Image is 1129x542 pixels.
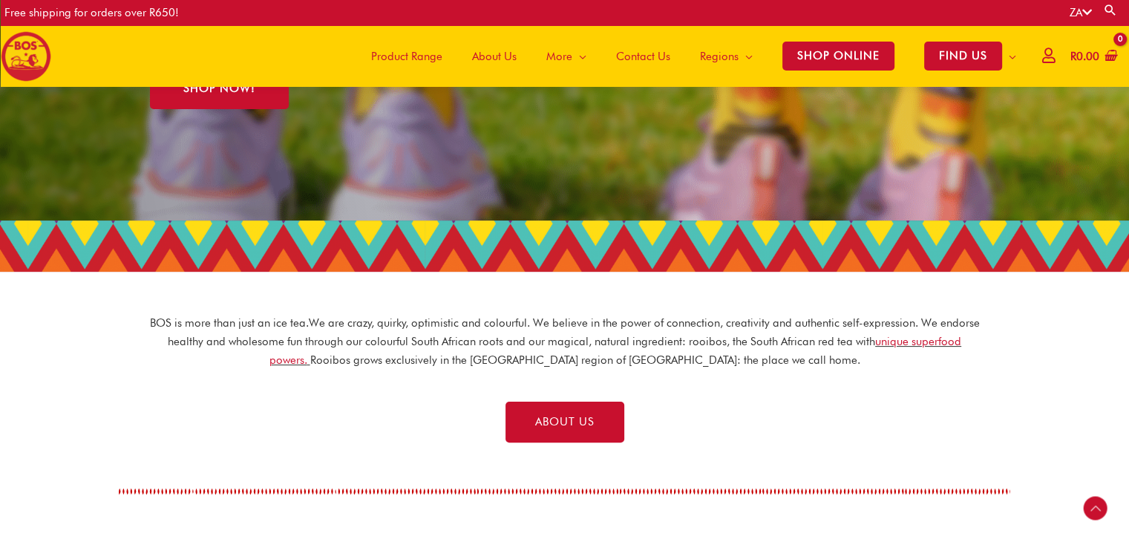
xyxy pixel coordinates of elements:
a: SHOP ONLINE [768,25,909,87]
a: About Us [457,25,531,87]
span: SHOP ONLINE [782,42,894,71]
span: More [546,34,572,79]
a: View Shopping Cart, empty [1067,40,1118,74]
a: Regions [685,25,768,87]
nav: Site Navigation [345,25,1031,87]
a: Contact Us [601,25,685,87]
a: More [531,25,601,87]
a: ZA [1070,6,1092,19]
a: unique superfood powers. [269,335,962,367]
span: Product Range [371,34,442,79]
span: Contact Us [616,34,670,79]
img: BOS logo finals-200px [1,31,51,82]
a: SHOP NOW! [150,68,289,109]
span: FIND US [924,42,1002,71]
span: Regions [700,34,739,79]
bdi: 0.00 [1070,50,1099,63]
span: R [1070,50,1076,63]
span: SHOP NOW! [183,83,255,94]
a: Search button [1103,3,1118,17]
span: ABOUT US [535,417,595,428]
a: Product Range [356,25,457,87]
span: About Us [472,34,517,79]
p: BOS is more than just an ice tea. We are crazy, quirky, optimistic and colourful. We believe in t... [149,314,981,369]
a: ABOUT US [505,402,624,443]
